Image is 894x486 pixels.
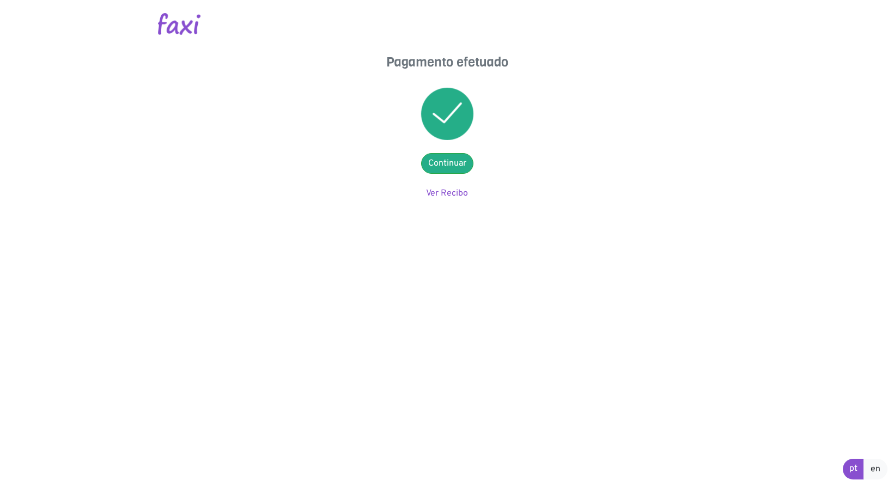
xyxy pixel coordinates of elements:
a: Ver Recibo [426,188,468,199]
img: success [421,88,473,140]
a: pt [843,459,864,479]
h4: Pagamento efetuado [338,54,556,70]
a: en [863,459,887,479]
a: Continuar [421,153,473,174]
